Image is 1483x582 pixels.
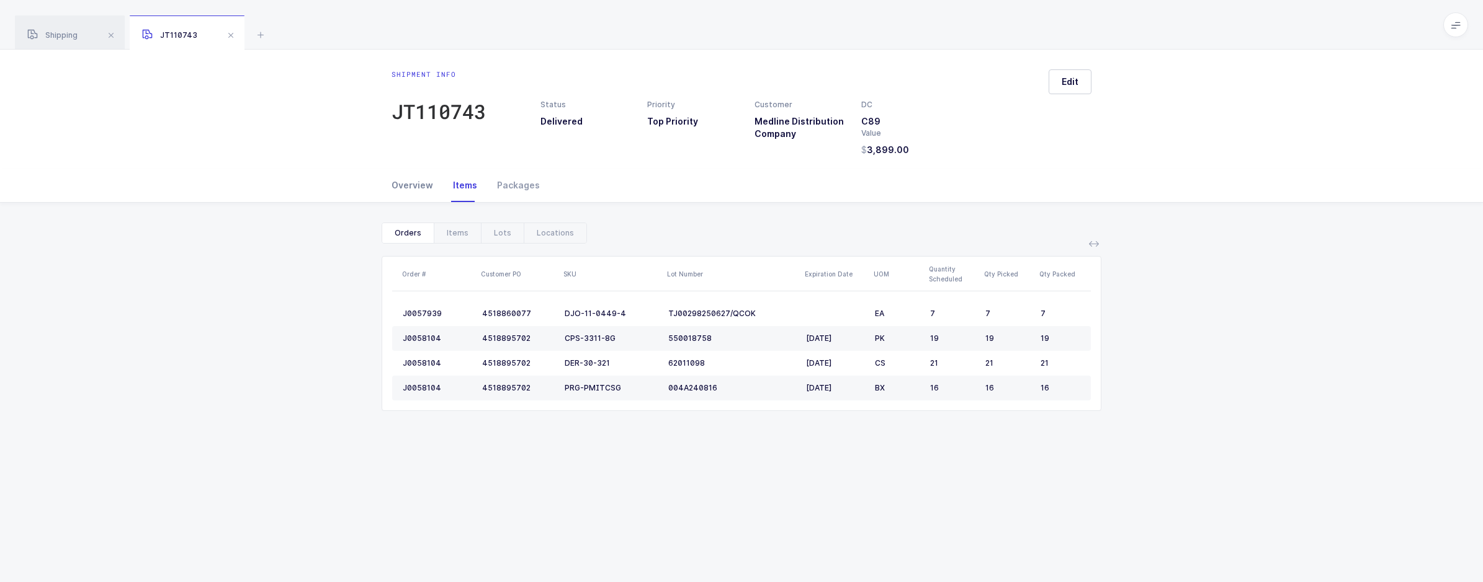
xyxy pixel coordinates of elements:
[392,169,443,202] div: Overview
[482,358,555,368] div: 4518895702
[482,333,555,343] div: 4518895702
[1049,69,1091,94] button: Edit
[565,383,658,393] div: PRG-PMITCSG
[382,223,434,243] div: Orders
[482,383,555,393] div: 4518895702
[861,115,953,128] h3: C89
[403,333,472,343] div: J0058104
[565,333,658,343] div: CPS-3311-8G
[985,309,1031,319] div: 7
[565,358,658,368] div: DER-30-321
[930,383,975,393] div: 16
[443,169,487,202] div: Items
[668,383,796,393] div: 004A240816
[647,115,739,128] h3: Top Priority
[1039,269,1087,279] div: Qty Packed
[668,333,796,343] div: 550018758
[668,309,796,319] div: TJ00298250627/QCOK
[985,333,1031,343] div: 19
[434,223,481,243] div: Items
[1041,333,1080,343] div: 19
[930,309,975,319] div: 7
[875,358,920,368] div: CS
[985,383,1031,393] div: 16
[985,358,1031,368] div: 21
[874,269,921,279] div: UOM
[668,358,796,368] div: 62011098
[142,30,197,40] span: JT110743
[1041,309,1080,319] div: 7
[1041,383,1080,393] div: 16
[667,269,797,279] div: Lot Number
[403,383,472,393] div: J0058104
[806,383,865,393] div: [DATE]
[1062,76,1078,88] span: Edit
[392,69,486,79] div: Shipment info
[563,269,660,279] div: SKU
[755,99,846,110] div: Customer
[1041,358,1080,368] div: 21
[403,309,472,319] div: J0057939
[861,144,909,156] span: 3,899.00
[487,169,540,202] div: Packages
[540,99,632,110] div: Status
[875,383,920,393] div: BX
[647,99,739,110] div: Priority
[875,333,920,343] div: PK
[482,309,555,319] div: 4518860077
[755,115,846,140] h3: Medline Distribution Company
[875,309,920,319] div: EA
[565,309,658,319] div: DJO-11-0449-4
[524,223,586,243] div: Locations
[930,358,975,368] div: 21
[27,30,78,40] span: Shipping
[806,358,865,368] div: [DATE]
[481,223,524,243] div: Lots
[403,358,472,368] div: J0058104
[805,269,866,279] div: Expiration Date
[984,269,1032,279] div: Qty Picked
[861,99,953,110] div: DC
[540,115,632,128] h3: Delivered
[861,128,953,139] div: Value
[481,269,556,279] div: Customer PO
[929,264,977,284] div: Quantity Scheduled
[930,333,975,343] div: 19
[806,333,865,343] div: [DATE]
[402,269,473,279] div: Order #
